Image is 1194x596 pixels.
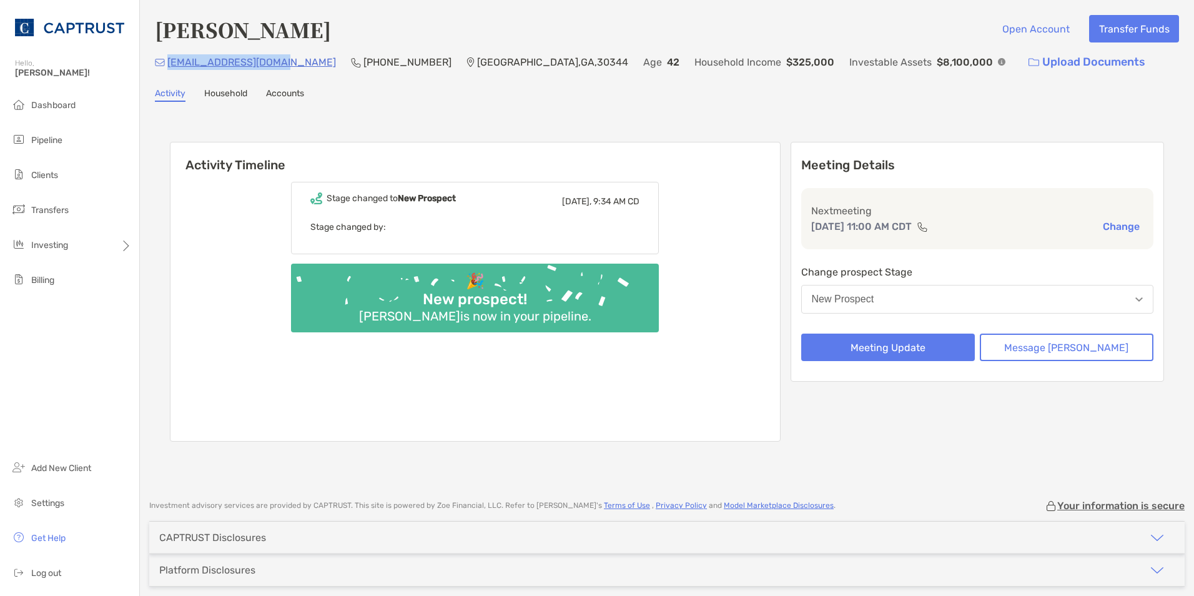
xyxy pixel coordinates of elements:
p: [GEOGRAPHIC_DATA] , GA , 30344 [477,54,628,70]
span: Add New Client [31,463,91,474]
a: Household [204,88,247,102]
a: Upload Documents [1020,49,1153,76]
div: Stage changed to [327,193,456,204]
div: [PERSON_NAME] is now in your pipeline. [354,309,596,324]
span: Dashboard [31,100,76,111]
span: [DATE], [562,196,591,207]
img: Location Icon [466,57,475,67]
span: Pipeline [31,135,62,146]
p: Change prospect Stage [801,264,1154,280]
img: icon arrow [1150,563,1165,578]
p: 42 [667,54,679,70]
p: Investment advisory services are provided by CAPTRUST . This site is powered by Zoe Financial, LL... [149,501,836,510]
p: Stage changed by: [310,219,639,235]
span: Billing [31,275,54,286]
h4: [PERSON_NAME] [155,15,331,44]
button: Message [PERSON_NAME] [980,334,1153,361]
div: CAPTRUST Disclosures [159,532,266,544]
p: [PHONE_NUMBER] [363,54,451,70]
img: Phone Icon [351,57,361,67]
img: add_new_client icon [11,460,26,475]
img: dashboard icon [11,97,26,112]
p: $325,000 [786,54,834,70]
a: Privacy Policy [656,501,707,510]
span: Investing [31,240,68,251]
p: $8,100,000 [937,54,993,70]
span: Transfers [31,205,69,216]
img: pipeline icon [11,132,26,147]
span: Log out [31,568,61,579]
button: Open Account [992,15,1079,42]
p: Your information is secure [1057,500,1185,512]
img: transfers icon [11,202,26,217]
img: get-help icon [11,530,26,545]
img: Event icon [310,192,322,204]
img: Confetti [291,264,659,322]
img: Info Icon [998,58,1005,66]
p: Investable Assets [849,54,932,70]
div: Platform Disclosures [159,564,255,576]
img: CAPTRUST Logo [15,5,124,50]
b: New Prospect [398,193,456,204]
h6: Activity Timeline [170,142,780,172]
span: Clients [31,170,58,181]
img: billing icon [11,272,26,287]
div: New Prospect [812,294,874,305]
p: [DATE] 11:00 AM CDT [811,219,912,234]
div: New prospect! [418,291,532,309]
p: Next meeting [811,203,1144,219]
div: 🎉 [461,272,490,291]
p: [EMAIL_ADDRESS][DOMAIN_NAME] [167,54,336,70]
img: Email Icon [155,59,165,66]
span: Settings [31,498,64,509]
img: investing icon [11,237,26,252]
a: Model Marketplace Disclosures [724,501,834,510]
a: Accounts [266,88,304,102]
img: button icon [1029,58,1039,67]
span: [PERSON_NAME]! [15,67,132,78]
button: Change [1099,220,1143,233]
img: logout icon [11,565,26,580]
img: Open dropdown arrow [1135,297,1143,302]
button: Transfer Funds [1089,15,1179,42]
span: Get Help [31,533,66,544]
a: Terms of Use [604,501,650,510]
p: Age [643,54,662,70]
img: communication type [917,222,928,232]
img: settings icon [11,495,26,510]
img: clients icon [11,167,26,182]
a: Activity [155,88,185,102]
p: Household Income [694,54,781,70]
img: icon arrow [1150,530,1165,545]
button: New Prospect [801,285,1154,314]
p: Meeting Details [801,157,1154,173]
button: Meeting Update [801,334,975,361]
span: 9:34 AM CD [593,196,639,207]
